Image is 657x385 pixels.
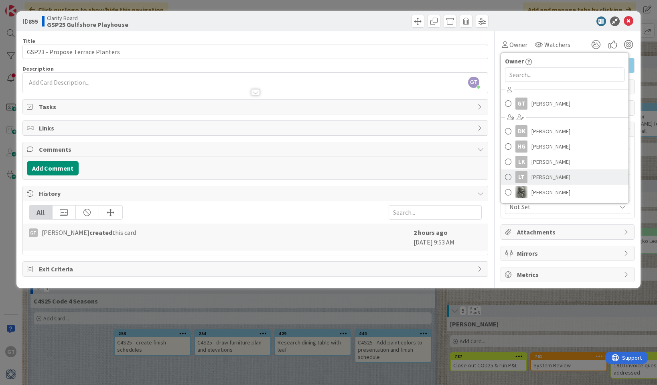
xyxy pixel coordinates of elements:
[28,17,38,25] b: 855
[531,141,570,153] span: [PERSON_NAME]
[22,16,38,26] span: ID
[505,67,625,82] input: Search...
[531,156,570,168] span: [PERSON_NAME]
[531,186,570,198] span: [PERSON_NAME]
[501,96,629,111] a: GT[PERSON_NAME]
[515,141,527,153] div: HG
[39,189,473,198] span: History
[89,228,112,236] b: created
[468,77,479,88] span: GT
[517,227,620,237] span: Attachments
[515,171,527,183] div: LT
[531,98,570,110] span: [PERSON_NAME]
[515,156,527,168] div: LK
[22,45,488,59] input: type card name here...
[501,169,629,185] a: LT[PERSON_NAME]
[509,40,527,49] span: Owner
[531,171,570,183] span: [PERSON_NAME]
[544,40,570,49] span: Watchers
[517,270,620,279] span: Metrics
[42,228,136,237] span: [PERSON_NAME] this card
[47,15,128,21] span: Clarity Board
[531,125,570,137] span: [PERSON_NAME]
[414,228,482,247] div: [DATE] 9:53 AM
[501,185,629,200] a: PA[PERSON_NAME]
[47,21,128,28] b: GSP25 Gulfshore Playhouse
[29,206,53,219] div: All
[509,201,612,212] span: Not Set
[39,264,473,274] span: Exit Criteria
[22,65,54,72] span: Description
[17,1,36,11] span: Support
[22,37,35,45] label: Title
[515,98,527,110] div: GT
[29,228,38,237] div: GT
[505,56,524,66] span: Owner
[39,145,473,154] span: Comments
[501,154,629,169] a: LK[PERSON_NAME]
[501,124,629,139] a: DK[PERSON_NAME]
[501,139,629,154] a: HG[PERSON_NAME]
[39,123,473,133] span: Links
[39,102,473,112] span: Tasks
[27,161,79,175] button: Add Comment
[515,125,527,137] div: DK
[515,186,527,198] img: PA
[389,205,482,220] input: Search...
[414,228,448,236] b: 2 hours ago
[517,249,620,258] span: Mirrors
